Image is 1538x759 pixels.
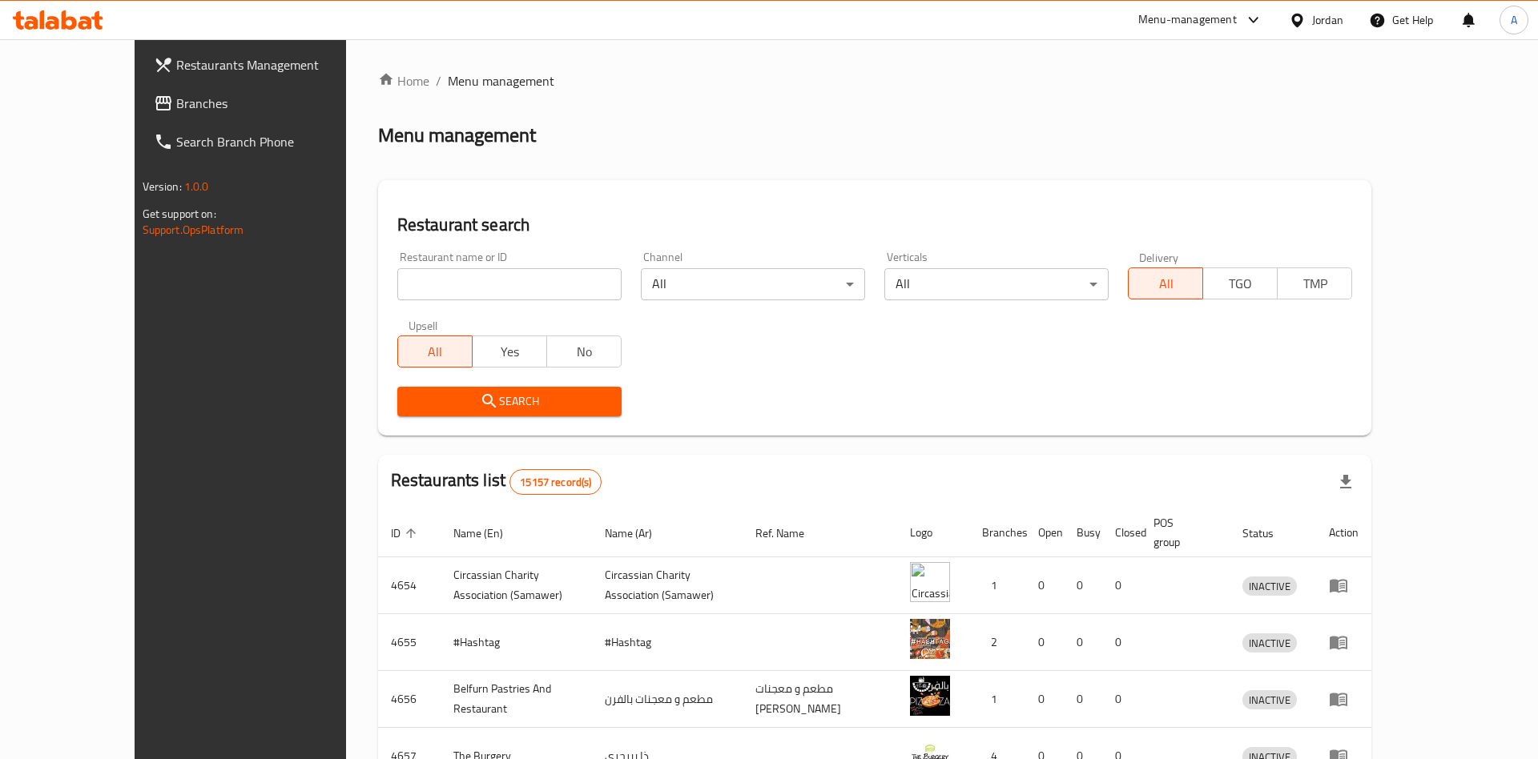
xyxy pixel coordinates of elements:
td: ​Circassian ​Charity ​Association​ (Samawer) [592,557,743,614]
label: Delivery [1139,251,1179,263]
div: Menu [1329,632,1359,652]
span: Branches [176,94,379,113]
span: POS group [1153,513,1211,552]
h2: Restaurants list [391,468,602,495]
input: Search for restaurant name or ID.. [397,268,622,300]
button: All [397,335,473,367]
td: 0 [1102,614,1141,671]
span: 15157 record(s) [510,475,601,490]
span: No [554,340,615,363]
td: 0 [1025,614,1064,671]
button: Yes [472,335,547,367]
div: Jordan [1312,11,1343,29]
img: #Hashtag [910,619,950,659]
td: 0 [1102,557,1141,614]
button: Search [397,387,622,416]
h2: Menu management [378,122,536,148]
span: Name (Ar) [605,524,673,543]
span: All [405,340,466,363]
button: No [546,335,622,367]
span: INACTIVE [1242,634,1297,653]
span: ID [391,524,421,543]
label: Upsell [409,319,438,331]
span: Restaurants Management [176,55,379,74]
span: Get support on: [143,203,216,224]
a: Restaurants Management [141,46,392,84]
a: Home [378,71,429,90]
div: Menu [1329,576,1359,595]
div: Menu [1329,689,1359,709]
a: Support.OpsPlatform [143,219,244,240]
th: Branches [969,508,1025,557]
td: 0 [1102,671,1141,728]
td: 0 [1025,671,1064,728]
span: INACTIVE [1242,691,1297,709]
td: مطعم و معجنات [PERSON_NAME] [743,671,896,728]
span: Status [1242,524,1294,543]
th: Action [1316,508,1371,557]
span: TMP [1284,272,1346,295]
span: TGO [1210,272,1271,295]
img: Belfurn Pastries And Restaurant [910,676,950,716]
td: ​Circassian ​Charity ​Association​ (Samawer) [441,557,592,614]
td: 1 [969,671,1025,728]
button: TMP [1277,267,1352,299]
td: 0 [1025,557,1064,614]
img: ​Circassian ​Charity ​Association​ (Samawer) [910,562,950,602]
div: Menu-management [1138,10,1237,30]
td: 0 [1064,614,1102,671]
td: 1 [969,557,1025,614]
td: 0 [1064,557,1102,614]
span: 1.0.0 [184,176,209,197]
span: Version: [143,176,182,197]
div: Total records count [509,469,602,495]
span: Yes [479,340,541,363]
th: Closed [1102,508,1141,557]
td: #Hashtag [441,614,592,671]
button: TGO [1202,267,1278,299]
th: Open [1025,508,1064,557]
button: All [1128,267,1203,299]
td: 4655 [378,614,441,671]
th: Logo [897,508,969,557]
span: Menu management [448,71,554,90]
div: All [641,268,865,300]
span: INACTIVE [1242,577,1297,596]
td: 4656 [378,671,441,728]
td: 0 [1064,671,1102,728]
td: مطعم و معجنات بالفرن [592,671,743,728]
nav: breadcrumb [378,71,1372,90]
span: Ref. Name [755,524,825,543]
td: Belfurn Pastries And Restaurant [441,671,592,728]
span: Search [410,392,609,412]
span: All [1135,272,1197,295]
h2: Restaurant search [397,213,1353,237]
span: Name (En) [453,524,524,543]
td: 2 [969,614,1025,671]
div: Export file [1327,463,1365,501]
a: Branches [141,84,392,122]
span: Search Branch Phone [176,132,379,151]
td: 4654 [378,557,441,614]
span: A [1511,11,1517,29]
div: All [884,268,1109,300]
div: INACTIVE [1242,576,1297,596]
a: Search Branch Phone [141,122,392,161]
th: Busy [1064,508,1102,557]
td: #Hashtag [592,614,743,671]
li: / [436,71,441,90]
